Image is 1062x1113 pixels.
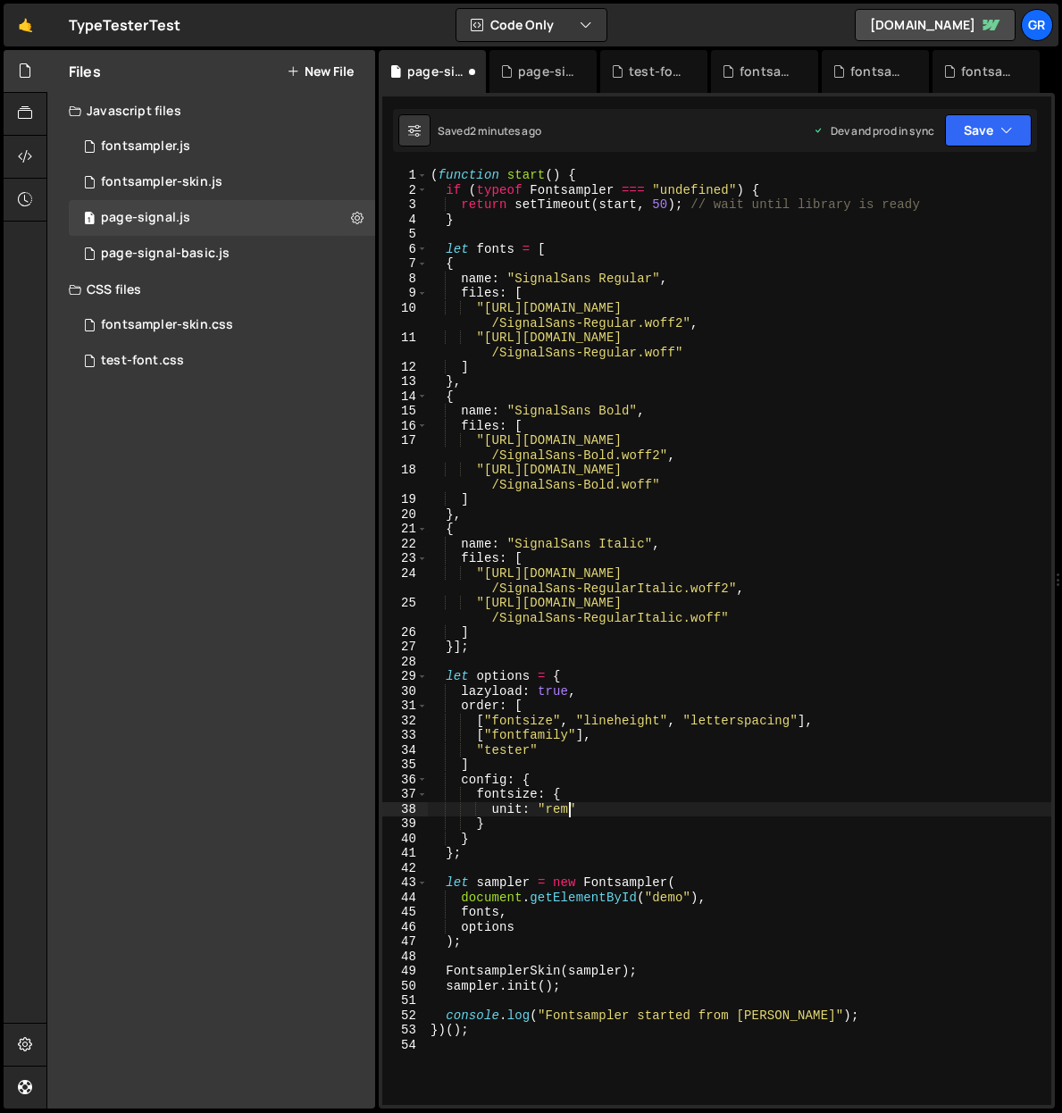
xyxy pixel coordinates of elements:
div: 34 [382,743,428,758]
span: 1 [84,213,95,227]
div: 17031/46795.css [69,307,375,343]
div: 35 [382,757,428,773]
div: fontsampler-skin.js [101,174,222,190]
div: 27 [382,640,428,655]
div: 19 [382,492,428,507]
div: 54 [382,1038,428,1053]
h2: Files [69,62,101,81]
div: 20 [382,507,428,523]
button: New File [287,64,354,79]
div: 8 [382,272,428,287]
div: 7 [382,256,428,272]
div: 2 [382,183,428,198]
div: 23 [382,551,428,566]
div: 36 [382,773,428,788]
div: 13 [382,374,428,389]
div: page-signal-basic.js [101,246,230,262]
div: 50 [382,979,428,994]
button: Code Only [456,9,606,41]
div: 51 [382,993,428,1008]
div: page-signal-basic.js [518,63,575,80]
div: test-font.css [629,63,686,80]
div: 21 [382,522,428,537]
div: 52 [382,1008,428,1024]
div: 39 [382,816,428,832]
div: 40 [382,832,428,847]
a: 🤙 [4,4,47,46]
div: 43 [382,875,428,891]
div: 45 [382,905,428,920]
div: 25 [382,596,428,625]
div: 47 [382,934,428,950]
div: test-font.css [101,353,184,369]
div: 15 [382,404,428,419]
div: 17 [382,433,428,463]
div: 30 [382,684,428,699]
div: 17031/46792.js [69,129,375,164]
div: 12 [382,360,428,375]
div: 5 [382,227,428,242]
div: 49 [382,964,428,979]
div: fontsampler-skin.js [850,63,907,80]
a: [DOMAIN_NAME] [855,9,1016,41]
div: 22 [382,537,428,552]
div: Dev and prod in sync [813,123,934,138]
div: 33 [382,728,428,743]
div: 6 [382,242,428,257]
div: 37 [382,787,428,802]
div: 10 [382,301,428,331]
div: 1 [382,168,428,183]
div: Saved [438,123,541,138]
div: TypeTesterTest [69,14,180,36]
div: 2 minutes ago [470,123,541,138]
div: 4 [382,213,428,228]
div: 17031/46794.js [69,164,375,200]
div: page-signal.js [101,210,190,226]
div: fontsampler-skin.css [740,63,797,80]
div: 53 [382,1023,428,1038]
div: 28 [382,655,428,670]
div: 11 [382,331,428,360]
div: page-signal-basic.js [69,236,375,272]
div: 44 [382,891,428,906]
div: 9 [382,286,428,301]
div: CSS files [47,272,375,307]
div: fontsampler.js [961,63,1018,80]
div: page-signal.js [407,63,464,80]
a: Gr [1021,9,1053,41]
div: 31 [382,699,428,714]
div: 32 [382,714,428,729]
div: 17031/46822.js [69,200,375,236]
div: 42 [382,861,428,876]
div: 24 [382,566,428,596]
div: 48 [382,950,428,965]
button: Save [945,114,1032,146]
div: 26 [382,625,428,640]
div: 46 [382,920,428,935]
div: 41 [382,846,428,861]
div: 38 [382,802,428,817]
div: fontsampler-skin.css [101,317,233,333]
div: Javascript files [47,93,375,129]
div: 17031/46814.css [69,343,375,379]
div: 29 [382,669,428,684]
div: 18 [382,463,428,492]
div: 16 [382,419,428,434]
div: fontsampler.js [101,138,190,155]
div: 3 [382,197,428,213]
div: 14 [382,389,428,405]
